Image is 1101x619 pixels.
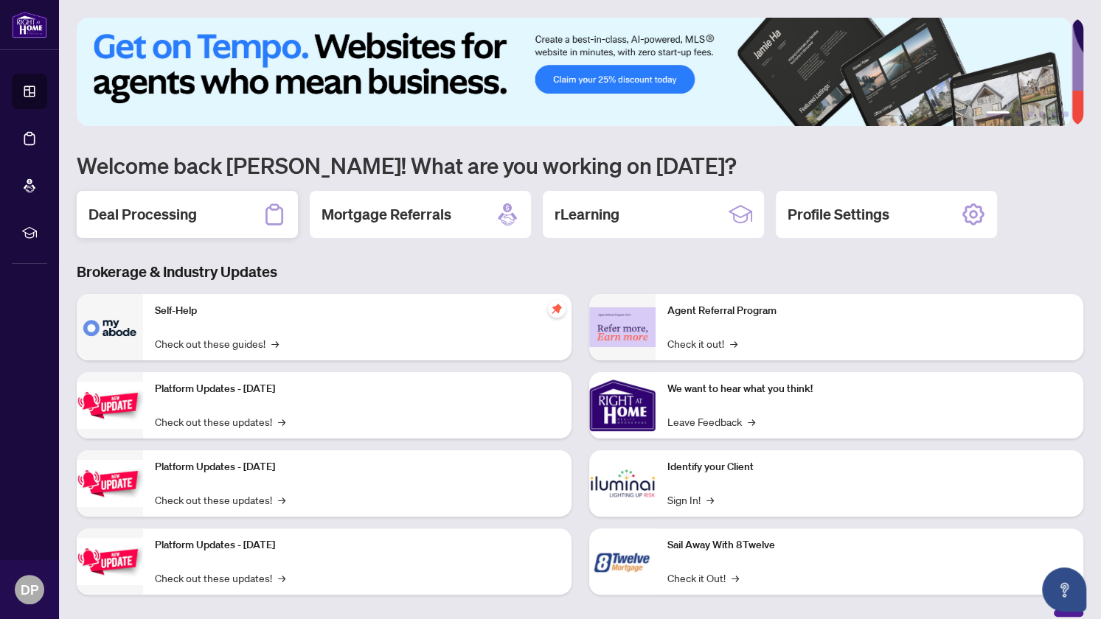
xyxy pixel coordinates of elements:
[155,570,285,586] a: Check out these updates!→
[77,262,1083,282] h3: Brokerage & Industry Updates
[548,300,566,318] span: pushpin
[667,492,714,508] a: Sign In!→
[1051,111,1057,117] button: 5
[77,382,143,428] img: Platform Updates - July 21, 2025
[271,335,279,352] span: →
[155,537,560,553] p: Platform Updates - [DATE]
[77,18,1072,126] img: Slide 0
[667,381,1072,397] p: We want to hear what you think!
[589,528,656,595] img: Sail Away With 8Twelve
[1063,111,1069,117] button: 6
[589,450,656,517] img: Identify your Client
[278,492,285,508] span: →
[730,335,737,352] span: →
[77,294,143,360] img: Self-Help
[589,372,656,438] img: We want to hear what you think!
[748,413,755,430] span: →
[667,459,1072,475] p: Identify your Client
[555,204,619,225] h2: rLearning
[155,335,279,352] a: Check out these guides!→
[706,492,714,508] span: →
[732,570,739,586] span: →
[322,204,451,225] h2: Mortgage Referrals
[155,381,560,397] p: Platform Updates - [DATE]
[667,570,739,586] a: Check it Out!→
[667,413,755,430] a: Leave Feedback→
[589,307,656,348] img: Agent Referral Program
[12,11,47,38] img: logo
[77,151,1083,179] h1: Welcome back [PERSON_NAME]! What are you working on [DATE]?
[1042,567,1086,612] button: Open asap
[155,303,560,319] p: Self-Help
[667,303,1072,319] p: Agent Referral Program
[155,459,560,475] p: Platform Updates - [DATE]
[667,335,737,352] a: Check it out!→
[1015,111,1021,117] button: 2
[155,413,285,430] a: Check out these updates!→
[667,537,1072,553] p: Sail Away With 8Twelve
[278,413,285,430] span: →
[88,204,197,225] h2: Deal Processing
[788,204,889,225] h2: Profile Settings
[1039,111,1045,117] button: 4
[77,538,143,584] img: Platform Updates - June 23, 2025
[986,111,1010,117] button: 1
[1027,111,1033,117] button: 3
[155,492,285,508] a: Check out these updates!→
[278,570,285,586] span: →
[77,460,143,506] img: Platform Updates - July 8, 2025
[21,579,38,600] span: DP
